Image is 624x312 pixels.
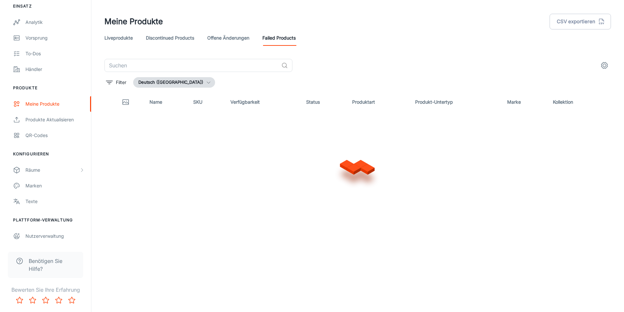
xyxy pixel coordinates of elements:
[104,30,133,46] a: Liveprodukte
[144,93,188,111] th: Name
[207,30,249,46] a: offene Änderungen
[104,77,128,88] button: filter
[39,294,52,307] button: Rate 3 star
[301,93,347,111] th: Status
[122,98,130,106] svg: Thumbnail
[550,14,611,29] button: CSV exportieren
[25,66,85,73] div: Händler
[502,93,548,111] th: Marke
[25,34,85,42] div: Vorsprung
[25,100,85,108] div: Meine Produkte
[13,294,26,307] button: Rate 1 star
[5,286,86,294] p: Bewerten Sie Ihre Erfahrung
[29,257,75,273] span: Benötigen Sie Hilfe?
[548,93,611,111] th: Kollektion
[25,116,85,123] div: Produkte aktualisieren
[25,182,85,189] div: Marken
[225,93,301,111] th: Verfügbarkeit
[262,30,296,46] a: Failed Products
[116,79,126,86] p: Filter
[104,16,163,27] h1: Meine Produkte
[25,198,85,205] div: Texte
[65,294,78,307] button: Rate 5 star
[25,19,85,26] div: Analytik
[25,233,85,240] div: Nutzerverwaltung
[25,166,79,174] div: Räume
[104,59,279,72] input: Suchen
[598,59,611,72] button: settings
[347,93,410,111] th: Produktart
[52,294,65,307] button: Rate 4 star
[25,50,85,57] div: To-dos
[188,93,225,111] th: SKU
[133,77,215,88] button: Deutsch ([GEOGRAPHIC_DATA])
[410,93,502,111] th: Produkt-Untertyp
[146,30,194,46] a: Discontinued Products
[25,132,85,139] div: QR-Codes
[26,294,39,307] button: Rate 2 star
